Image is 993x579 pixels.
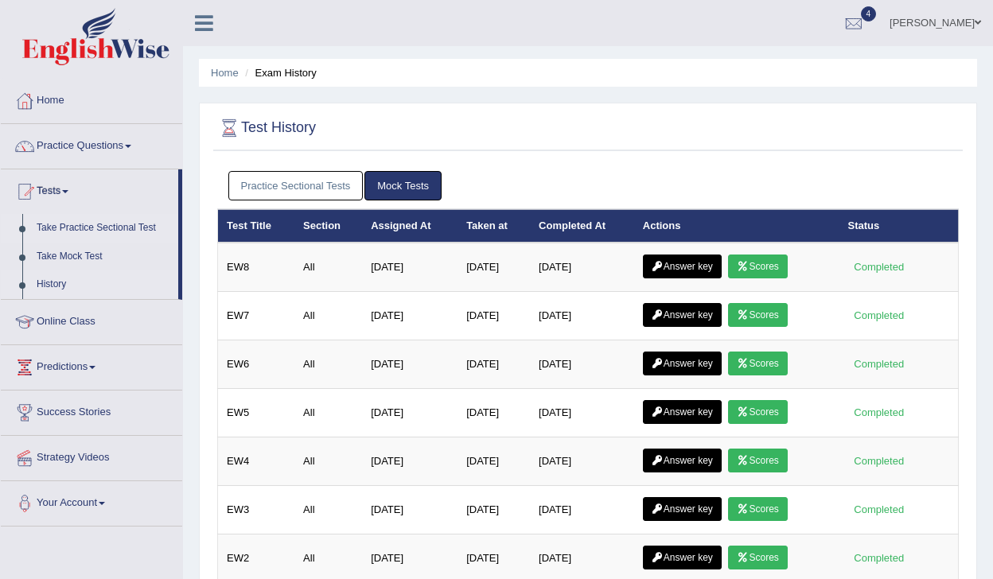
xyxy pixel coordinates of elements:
th: Assigned At [362,209,458,243]
td: [DATE] [362,437,458,486]
td: All [294,292,362,340]
td: [DATE] [530,389,634,437]
div: Completed [848,404,910,421]
a: Tests [1,169,178,209]
li: Exam History [241,65,317,80]
td: All [294,243,362,292]
div: Completed [848,356,910,372]
td: EW5 [218,389,295,437]
td: [DATE] [458,389,530,437]
a: Online Class [1,300,182,340]
td: [DATE] [362,486,458,534]
span: 4 [861,6,877,21]
div: Completed [848,453,910,469]
td: All [294,486,362,534]
td: [DATE] [458,243,530,292]
a: Answer key [643,449,722,472]
td: All [294,340,362,389]
a: Answer key [643,497,722,521]
a: Take Practice Sectional Test [29,214,178,243]
td: EW6 [218,340,295,389]
td: [DATE] [458,437,530,486]
a: Answer key [643,255,722,278]
a: Scores [728,449,787,472]
a: Scores [728,400,787,424]
td: [DATE] [458,340,530,389]
a: Home [1,79,182,119]
a: Scores [728,255,787,278]
a: Scores [728,546,787,569]
a: Answer key [643,546,722,569]
a: Strategy Videos [1,436,182,476]
a: Scores [728,497,787,521]
td: [DATE] [362,389,458,437]
a: Answer key [643,303,722,327]
th: Section [294,209,362,243]
td: [DATE] [458,292,530,340]
td: [DATE] [530,486,634,534]
td: All [294,389,362,437]
a: History [29,270,178,299]
a: Mock Tests [364,171,442,200]
div: Completed [848,258,910,275]
a: Scores [728,352,787,375]
td: All [294,437,362,486]
th: Status [839,209,959,243]
th: Test Title [218,209,295,243]
div: Completed [848,550,910,566]
div: Completed [848,307,910,324]
a: Answer key [643,352,722,375]
td: [DATE] [362,340,458,389]
td: [DATE] [530,243,634,292]
a: Your Account [1,481,182,521]
td: [DATE] [530,292,634,340]
td: [DATE] [362,243,458,292]
a: Answer key [643,400,722,424]
td: [DATE] [530,340,634,389]
a: Predictions [1,345,182,385]
td: [DATE] [530,437,634,486]
td: EW8 [218,243,295,292]
h2: Test History [217,116,316,140]
a: Home [211,67,239,79]
td: EW7 [218,292,295,340]
a: Practice Questions [1,124,182,164]
th: Actions [634,209,839,243]
a: Take Mock Test [29,243,178,271]
a: Practice Sectional Tests [228,171,364,200]
a: Scores [728,303,787,327]
a: Success Stories [1,391,182,430]
div: Completed [848,501,910,518]
td: [DATE] [362,292,458,340]
th: Taken at [458,209,530,243]
td: EW4 [218,437,295,486]
td: EW3 [218,486,295,534]
td: [DATE] [458,486,530,534]
th: Completed At [530,209,634,243]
